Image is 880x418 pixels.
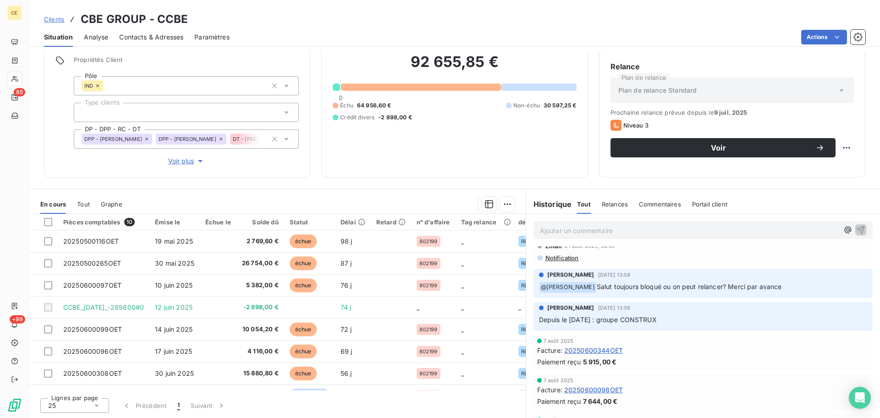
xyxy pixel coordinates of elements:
[341,347,352,355] span: 69 j
[290,323,317,336] span: échue
[341,259,352,267] span: 87 j
[242,325,279,334] span: 10 054,20 €
[419,261,438,266] span: 802199
[155,281,192,289] span: 10 juin 2025
[461,281,464,289] span: _
[290,389,330,402] span: non-échue
[537,357,581,367] span: Paiement reçu
[103,82,110,90] input: Ajouter une valeur
[618,86,697,95] span: Plan de relance Standard
[81,11,188,28] h3: CBE GROUP - CCBE
[526,199,572,210] h6: Historique
[63,303,144,311] span: CCBE_[DATE]_-289800#0
[341,237,352,245] span: 98 j
[341,281,352,289] span: 76 j
[547,304,594,312] span: [PERSON_NAME]
[357,101,391,110] span: 64 956,60 €
[44,15,64,24] a: Clients
[84,136,142,142] span: DPP - [PERSON_NAME]
[155,237,193,245] span: 19 mai 2025
[341,369,352,377] span: 56 j
[714,109,748,116] span: 9 juil. 2025
[610,109,854,116] span: Prochaine relance prévue depuis le
[44,16,64,23] span: Clients
[521,349,561,354] span: RÉALISATION DES ARMOIRES - PROJET 208 PARIS L15
[564,385,623,395] span: 20250600098OET
[63,259,121,267] span: 20250500265OET
[242,369,279,378] span: 15 880,80 €
[610,61,854,72] h6: Relance
[177,401,180,410] span: 1
[155,218,194,226] div: Émise le
[376,218,406,226] div: Retard
[419,239,438,244] span: 802199
[513,101,540,110] span: Non-échu
[419,327,438,332] span: 802199
[10,315,25,323] span: +99
[461,218,508,226] div: Tag relance
[155,259,194,267] span: 30 mai 2025
[419,371,438,376] span: 802199
[290,234,317,248] span: échue
[84,83,93,89] span: IND
[518,218,564,226] div: désignation
[623,122,649,129] span: Niveau 3
[290,218,330,226] div: Statut
[242,259,279,268] span: 26 754,00 €
[290,367,317,380] span: échue
[537,385,562,395] span: Facture :
[168,156,205,166] span: Voir plus
[155,303,192,311] span: 12 juin 2025
[155,369,194,377] span: 30 juin 2025
[602,201,628,208] span: Relances
[7,6,22,20] div: OE
[172,396,185,415] button: 1
[260,135,267,143] input: Ajouter une valeur
[340,113,374,122] span: Crédit divers
[339,94,342,101] span: 0
[565,243,615,249] span: 21 août 2025, 08:49
[242,237,279,246] span: 2 769,60 €
[521,283,561,288] span: RÉALISATION DES ARMOIRES - PROJET 208 PARIS L15
[63,369,122,377] span: 20250600308OET
[461,303,464,311] span: _
[544,101,577,110] span: 30 597,25 €
[74,56,299,69] span: Propriétés Client
[692,201,727,208] span: Portail client
[417,218,450,226] div: n° d'affaire
[63,325,122,333] span: 20250600099OET
[242,347,279,356] span: 4 116,00 €
[639,201,681,208] span: Commentaires
[40,201,66,208] span: En cours
[583,357,617,367] span: 5 915,00 €
[159,136,216,142] span: DPP - [PERSON_NAME]
[801,30,847,45] button: Actions
[341,303,352,311] span: 74 j
[539,282,596,293] span: @ [PERSON_NAME]
[124,218,135,226] span: 10
[539,316,657,323] span: Depuis le [DATE] : groupe CONSTRUX
[564,346,623,355] span: 20250600344OET
[544,378,574,383] span: 7 août 2025
[74,156,299,166] button: Voir plus
[521,371,561,376] span: RÉALISATION DES ARMOIRES - PROJET 208 PARIS L15
[14,88,25,96] span: 85
[101,201,122,208] span: Graphe
[290,279,317,292] span: échue
[598,305,631,311] span: [DATE] 13:56
[63,281,121,289] span: 20250600097OET
[155,347,192,355] span: 17 juin 2025
[290,256,317,270] span: échue
[597,283,782,290] span: Salut toujours bloqué ou on peut relancer? Merci par avance
[518,303,521,311] span: _
[417,303,419,311] span: _
[44,33,73,42] span: Situation
[119,33,183,42] span: Contacts & Adresses
[77,201,90,208] span: Tout
[82,108,89,117] input: Ajouter une valeur
[419,349,438,354] span: 802199
[849,387,871,409] div: Open Intercom Messenger
[242,281,279,290] span: 5 382,00 €
[242,303,279,312] span: -2 898,00 €
[63,237,119,245] span: 20250500116OET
